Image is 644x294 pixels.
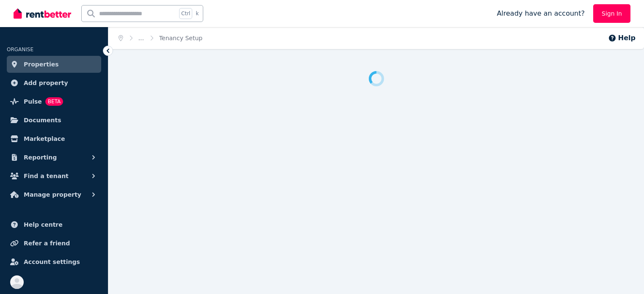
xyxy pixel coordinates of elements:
span: k [196,10,199,17]
a: Refer a friend [7,235,101,252]
span: Tenancy Setup [159,34,202,42]
button: Manage property [7,186,101,203]
span: Properties [24,59,59,69]
a: Documents [7,112,101,129]
span: Find a tenant [24,171,69,181]
span: ORGANISE [7,47,33,52]
img: RentBetter [14,7,71,20]
a: Sign In [593,4,630,23]
button: Help [608,33,636,43]
a: PulseBETA [7,93,101,110]
span: Marketplace [24,134,65,144]
nav: Breadcrumb [108,27,213,49]
span: Refer a friend [24,238,70,248]
span: Account settings [24,257,80,267]
span: Pulse [24,96,42,107]
a: Help centre [7,216,101,233]
span: BETA [45,97,63,106]
span: Already have an account? [497,8,585,19]
a: Add property [7,74,101,91]
span: Documents [24,115,61,125]
a: Properties [7,56,101,73]
button: Find a tenant [7,168,101,184]
span: Add property [24,78,68,88]
span: Ctrl [179,8,192,19]
span: Manage property [24,190,81,200]
a: Marketplace [7,130,101,147]
a: Account settings [7,253,101,270]
button: Reporting [7,149,101,166]
span: Help centre [24,220,63,230]
a: ... [138,35,144,41]
span: Reporting [24,152,57,162]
